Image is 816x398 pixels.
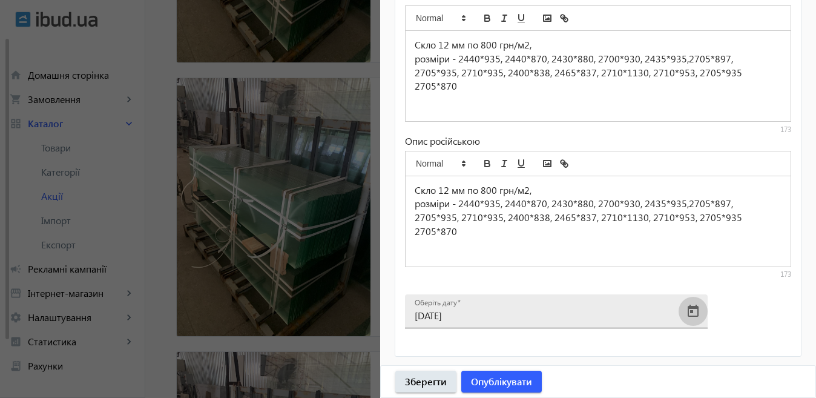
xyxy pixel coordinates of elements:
span: Зберегти [405,375,447,388]
p: Скло 12 мм по 800 грн/м2, [415,184,781,197]
button: underline [513,156,530,171]
button: image [539,156,556,171]
p: розміри - 2440*935, 2440*870, 2430*880, 2700*930, 2435*935,2705*897, [415,52,781,66]
button: italic [496,11,513,25]
button: Open calendar [679,297,708,326]
button: italic [496,156,513,171]
button: Зберегти [395,371,456,393]
p: 2705*935, 2710*935, 2400*838, 2465*837, 2710*1130, 2710*953, 2705*935 [415,211,781,225]
p: 2705*935, 2710*935, 2400*838, 2465*837, 2710*1130, 2710*953, 2705*935 [415,66,781,80]
button: underline [513,11,530,25]
div: 173 [405,270,791,280]
span: Опис російською [405,134,480,147]
p: розміри - 2440*935, 2440*870, 2430*880, 2700*930, 2435*935,2705*897, [415,197,781,211]
div: 173 [405,125,791,135]
button: link [556,156,573,171]
button: bold [479,11,496,25]
p: 2705*870 [415,79,781,93]
p: Скло 12 мм по 800 грн/м2, [415,38,781,52]
button: bold [479,156,496,171]
span: Опублікувати [471,375,532,388]
button: link [556,11,573,25]
p: 2705*870 [415,225,781,239]
button: Опублікувати [461,371,542,393]
button: image [539,11,556,25]
mat-label: Оберіть дату [415,298,457,308]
